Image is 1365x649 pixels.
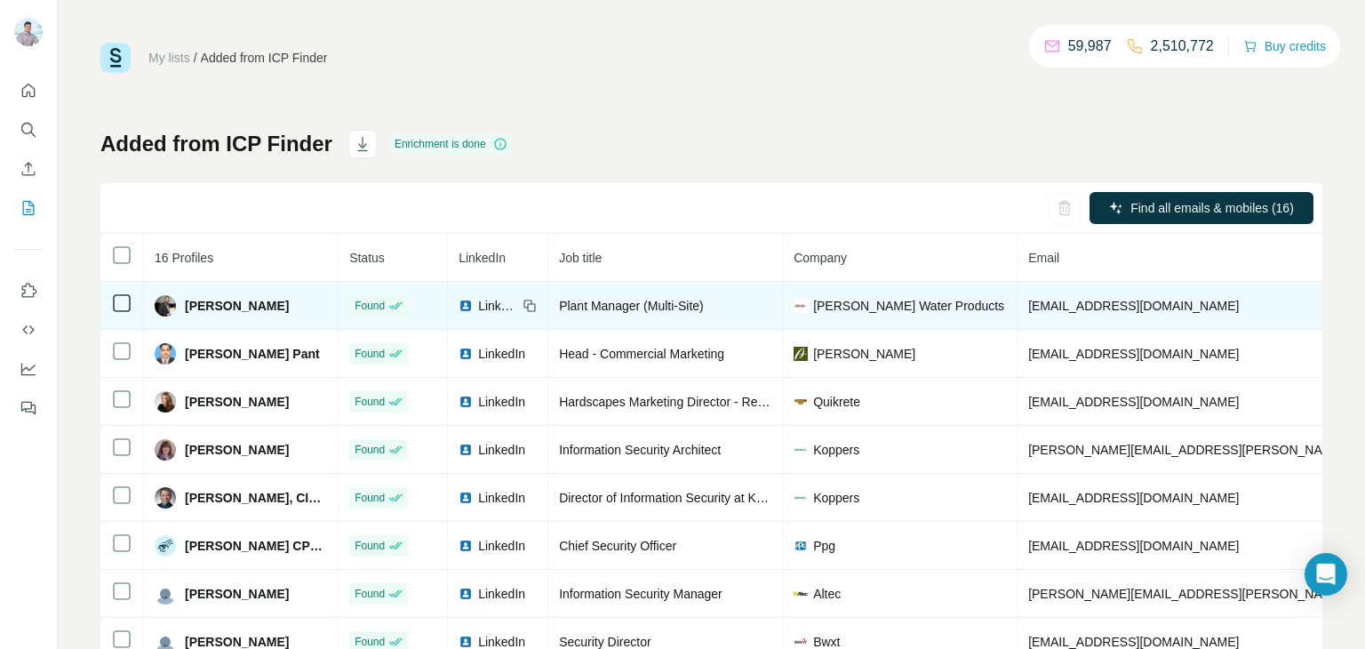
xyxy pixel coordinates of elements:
div: Open Intercom Messenger [1305,553,1347,596]
img: Avatar [155,391,176,413]
img: LinkedIn logo [459,347,473,361]
img: LinkedIn logo [459,443,473,457]
span: LinkedIn [478,297,517,315]
span: [EMAIL_ADDRESS][DOMAIN_NAME] [1028,539,1239,553]
img: LinkedIn logo [459,587,473,601]
img: company-logo [794,635,808,649]
img: company-logo [794,539,808,553]
span: [PERSON_NAME] [185,393,289,411]
img: Avatar [155,487,176,509]
span: Koppers [813,441,859,459]
span: [PERSON_NAME] [185,441,289,459]
img: Avatar [155,535,176,557]
img: LinkedIn logo [459,539,473,553]
span: Altec [813,585,841,603]
span: Security Director [559,635,651,649]
span: Found [355,298,385,314]
span: LinkedIn [478,393,525,411]
a: My lists [148,51,190,65]
img: Avatar [155,439,176,461]
img: LinkedIn logo [459,395,473,409]
span: Found [355,490,385,506]
span: Found [355,346,385,362]
img: company-logo [794,587,808,601]
img: Avatar [14,18,43,46]
button: Use Surfe API [14,314,43,346]
img: LinkedIn logo [459,635,473,649]
div: Enrichment is done [389,133,513,155]
span: Found [355,394,385,410]
span: Koppers [813,489,859,507]
span: LinkedIn [478,489,525,507]
span: Job title [559,251,602,265]
span: [EMAIL_ADDRESS][DOMAIN_NAME] [1028,491,1239,505]
button: Dashboard [14,353,43,385]
span: LinkedIn [478,585,525,603]
button: Enrich CSV [14,153,43,185]
span: [PERSON_NAME] [185,297,289,315]
button: Buy credits [1243,34,1326,59]
div: Added from ICP Finder [201,49,328,67]
span: [PERSON_NAME] Water Products [813,297,1004,315]
span: [PERSON_NAME] [813,345,915,363]
img: company-logo [794,491,808,505]
span: [PERSON_NAME] Pant [185,345,320,363]
span: Plant Manager (Multi-Site) [559,299,704,313]
span: [PERSON_NAME], CISSP [185,489,327,507]
button: My lists [14,192,43,224]
span: [PERSON_NAME] CPP, PSP [185,537,327,555]
span: Quikrete [813,393,860,411]
span: [PERSON_NAME] [185,585,289,603]
img: Surfe Logo [100,43,131,73]
span: Found [355,538,385,554]
span: Found [355,586,385,602]
button: Use Surfe on LinkedIn [14,275,43,307]
span: LinkedIn [459,251,506,265]
span: LinkedIn [478,537,525,555]
img: Avatar [155,343,176,365]
span: Information Security Manager [559,587,722,601]
p: 59,987 [1068,36,1112,57]
button: Feedback [14,392,43,424]
h1: Added from ICP Finder [100,130,332,158]
span: Hardscapes Marketing Director - Retail [559,395,773,409]
span: Status [349,251,385,265]
li: / [194,49,197,67]
span: Found [355,442,385,458]
span: Find all emails & mobiles (16) [1130,199,1294,217]
button: Quick start [14,75,43,107]
span: LinkedIn [478,441,525,459]
img: LinkedIn logo [459,299,473,313]
span: Ppg [813,537,835,555]
span: 16 Profiles [155,251,213,265]
span: Email [1028,251,1059,265]
span: Chief Security Officer [559,539,676,553]
img: LinkedIn logo [459,491,473,505]
img: company-logo [794,395,808,409]
img: company-logo [794,299,808,313]
img: company-logo [794,347,808,361]
img: Avatar [155,295,176,316]
span: [EMAIL_ADDRESS][DOMAIN_NAME] [1028,347,1239,361]
img: Avatar [155,583,176,605]
button: Find all emails & mobiles (16) [1090,192,1313,224]
span: [EMAIL_ADDRESS][DOMAIN_NAME] [1028,395,1239,409]
p: 2,510,772 [1151,36,1214,57]
span: Information Security Architect [559,443,721,457]
button: Search [14,114,43,146]
span: [EMAIL_ADDRESS][DOMAIN_NAME] [1028,635,1239,649]
img: company-logo [794,443,808,457]
span: LinkedIn [478,345,525,363]
span: Director of Information Security at Koppers Inc. [559,491,818,505]
span: [EMAIL_ADDRESS][DOMAIN_NAME] [1028,299,1239,313]
span: Head - Commercial Marketing [559,347,724,361]
span: Company [794,251,847,265]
